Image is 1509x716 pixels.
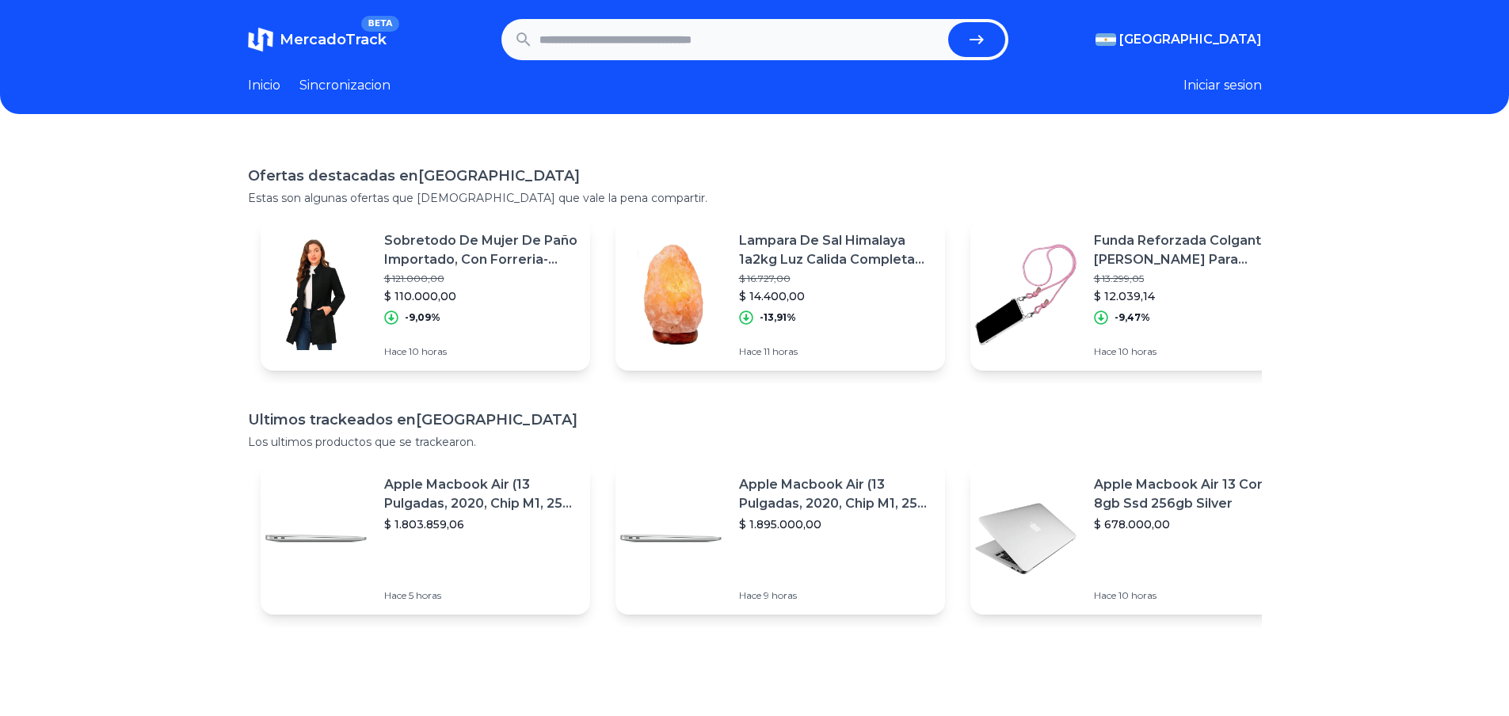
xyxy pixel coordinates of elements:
button: [GEOGRAPHIC_DATA] [1096,30,1262,49]
p: $ 121.000,00 [384,272,577,285]
p: $ 1.803.859,06 [384,516,577,532]
p: -9,47% [1115,311,1150,324]
p: Hace 11 horas [739,345,932,358]
h1: Ultimos trackeados en [GEOGRAPHIC_DATA] [248,409,1262,431]
img: MercadoTrack [248,27,273,52]
p: $ 1.895.000,00 [739,516,932,532]
p: Hace 10 horas [1094,589,1287,602]
p: Sobretodo De Mujer De Paño Importado, Con Forreria- Marron [384,231,577,269]
a: Featured imageLampara De Sal Himalaya 1a2kg Luz Calida Completa Fen Shui$ 16.727,00$ 14.400,00-13... [615,219,945,371]
img: Featured image [970,483,1081,594]
p: $ 110.000,00 [384,288,577,304]
a: Featured imageApple Macbook Air (13 Pulgadas, 2020, Chip M1, 256 Gb De Ssd, 8 Gb De Ram) - Plata$... [261,463,590,615]
a: Inicio [248,76,280,95]
span: MercadoTrack [280,31,387,48]
p: $ 16.727,00 [739,272,932,285]
p: Apple Macbook Air (13 Pulgadas, 2020, Chip M1, 256 Gb De Ssd, 8 Gb De Ram) - Plata [384,475,577,513]
p: Apple Macbook Air (13 Pulgadas, 2020, Chip M1, 256 Gb De Ssd, 8 Gb De Ram) - Plata [739,475,932,513]
p: Lampara De Sal Himalaya 1a2kg Luz Calida Completa Fen Shui [739,231,932,269]
h1: Ofertas destacadas en [GEOGRAPHIC_DATA] [248,165,1262,187]
p: $ 14.400,00 [739,288,932,304]
p: Hace 10 horas [384,345,577,358]
p: Hace 10 horas [1094,345,1287,358]
p: Funda Reforzada Colgante [PERSON_NAME] Para Motorola [1094,231,1287,269]
button: Iniciar sesion [1183,76,1262,95]
img: Argentina [1096,33,1116,46]
p: -9,09% [405,311,440,324]
a: MercadoTrackBETA [248,27,387,52]
p: Los ultimos productos que se trackearon. [248,434,1262,450]
img: Featured image [261,239,372,350]
p: Hace 9 horas [739,589,932,602]
p: $ 13.299,05 [1094,272,1287,285]
a: Featured imageFunda Reforzada Colgante [PERSON_NAME] Para Motorola$ 13.299,05$ 12.039,14-9,47%Hac... [970,219,1300,371]
img: Featured image [615,483,726,594]
img: Featured image [615,239,726,350]
p: Estas son algunas ofertas que [DEMOGRAPHIC_DATA] que vale la pena compartir. [248,190,1262,206]
p: $ 12.039,14 [1094,288,1287,304]
a: Featured imageSobretodo De Mujer De Paño Importado, Con Forreria- Marron$ 121.000,00$ 110.000,00-... [261,219,590,371]
span: [GEOGRAPHIC_DATA] [1119,30,1262,49]
p: Apple Macbook Air 13 Core I5 8gb Ssd 256gb Silver [1094,475,1287,513]
p: $ 678.000,00 [1094,516,1287,532]
p: Hace 5 horas [384,589,577,602]
img: Featured image [261,483,372,594]
a: Featured imageApple Macbook Air (13 Pulgadas, 2020, Chip M1, 256 Gb De Ssd, 8 Gb De Ram) - Plata$... [615,463,945,615]
p: -13,91% [760,311,796,324]
img: Featured image [970,239,1081,350]
span: BETA [361,16,398,32]
a: Featured imageApple Macbook Air 13 Core I5 8gb Ssd 256gb Silver$ 678.000,00Hace 10 horas [970,463,1300,615]
a: Sincronizacion [299,76,391,95]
